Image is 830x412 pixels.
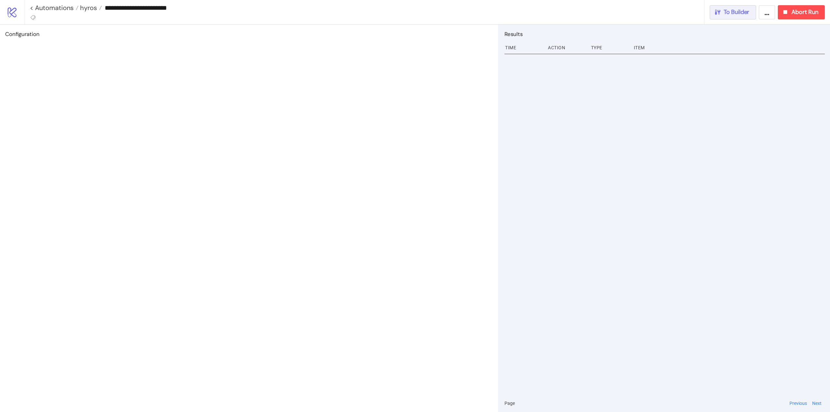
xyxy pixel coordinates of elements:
[633,41,825,54] div: Item
[788,400,809,407] button: Previous
[791,8,818,16] span: Abort Run
[504,30,825,38] h2: Results
[810,400,824,407] button: Next
[710,5,756,19] button: To Builder
[78,4,97,12] span: hyros
[547,41,586,54] div: Action
[5,30,493,38] h2: Configuration
[30,5,78,11] a: < Automations
[504,41,543,54] div: Time
[724,8,750,16] span: To Builder
[504,400,515,407] span: Page
[78,5,102,11] a: hyros
[759,5,775,19] button: ...
[778,5,825,19] button: Abort Run
[590,41,629,54] div: Type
